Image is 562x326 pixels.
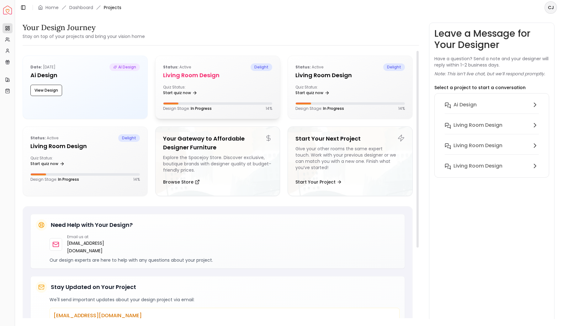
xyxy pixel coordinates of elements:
h3: Leave a Message for Your Designer [434,28,549,51]
a: Home [45,4,59,11]
span: In Progress [58,177,79,182]
p: [DATE] [30,63,56,71]
p: active [30,134,58,142]
p: Design Stage: [295,106,344,111]
div: Quiz Status: [163,85,215,97]
h3: Your Design Journey [23,23,145,33]
span: In Progress [191,106,212,111]
h5: Living Room design [295,71,405,80]
h6: Living Room design [453,162,502,170]
button: Living Room design [440,139,544,160]
button: Ai Design [440,99,544,119]
div: Give your other rooms the same expert touch. Work with your previous designer or we can match you... [295,146,405,173]
nav: breadcrumb [38,4,121,11]
b: Status: [30,135,46,141]
button: View Design [30,85,62,96]
button: Browse Store [163,176,200,188]
p: Note: This isn’t live chat, but we’ll respond promptly. [434,71,545,77]
p: active [163,63,191,71]
p: 14 % [398,106,405,111]
span: Projects [104,4,121,11]
button: Living Room design [440,160,544,172]
p: Design Stage: [30,177,79,182]
p: 14 % [266,106,272,111]
button: CJ [544,1,557,14]
div: Quiz Status: [30,156,82,168]
span: delight [251,63,272,71]
b: Status: [295,64,311,70]
a: Start Your Next ProjectGive your other rooms the same expert touch. Work with your previous desig... [288,126,413,196]
p: Design Stage: [163,106,212,111]
p: Select a project to start a conversation [434,84,526,91]
p: Have a question? Send a note and your designer will reply within 1–2 business days. [434,56,549,68]
div: Quiz Status: [295,85,347,97]
h5: Living Room design [163,71,273,80]
a: Start quiz now [295,88,330,97]
h5: Start Your Next Project [295,134,405,143]
b: Status: [163,64,178,70]
a: Start quiz now [163,88,197,97]
h5: Your Gateway to Affordable Designer Furniture [163,134,273,152]
h5: Stay Updated on Your Project [51,283,136,291]
button: Living Room design [440,119,544,139]
a: Start quiz now [30,159,65,168]
span: AI Design [109,63,140,71]
a: Spacejoy [3,6,12,14]
a: [EMAIL_ADDRESS][DOMAIN_NAME] [67,239,130,254]
p: Email us at [67,234,130,239]
p: [EMAIL_ADDRESS][DOMAIN_NAME] [54,312,395,319]
p: Our design experts are here to help with any questions about your project. [50,257,400,263]
span: CJ [545,2,556,13]
span: delight [118,134,140,142]
p: 14 % [133,177,140,182]
h6: Ai Design [453,101,477,109]
p: active [295,63,323,71]
button: Start Your Project [295,176,342,188]
h5: Need Help with Your Design? [51,221,133,229]
h5: Living Room design [30,142,140,151]
span: In Progress [323,106,344,111]
div: Explore the Spacejoy Store. Discover exclusive, boutique brands with designer quality at budget-f... [163,154,273,173]
a: Dashboard [69,4,93,11]
a: Your Gateway to Affordable Designer FurnitureExplore the Spacejoy Store. Discover exclusive, bout... [155,126,280,196]
h6: Living Room design [453,142,502,149]
b: Date: [30,64,42,70]
h5: Ai Design [30,71,140,80]
small: Stay on top of your projects and bring your vision home [23,33,145,40]
p: We'll send important updates about your design project via email: [50,297,400,303]
img: Spacejoy Logo [3,6,12,14]
span: delight [383,63,405,71]
h6: Living Room design [453,121,502,129]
